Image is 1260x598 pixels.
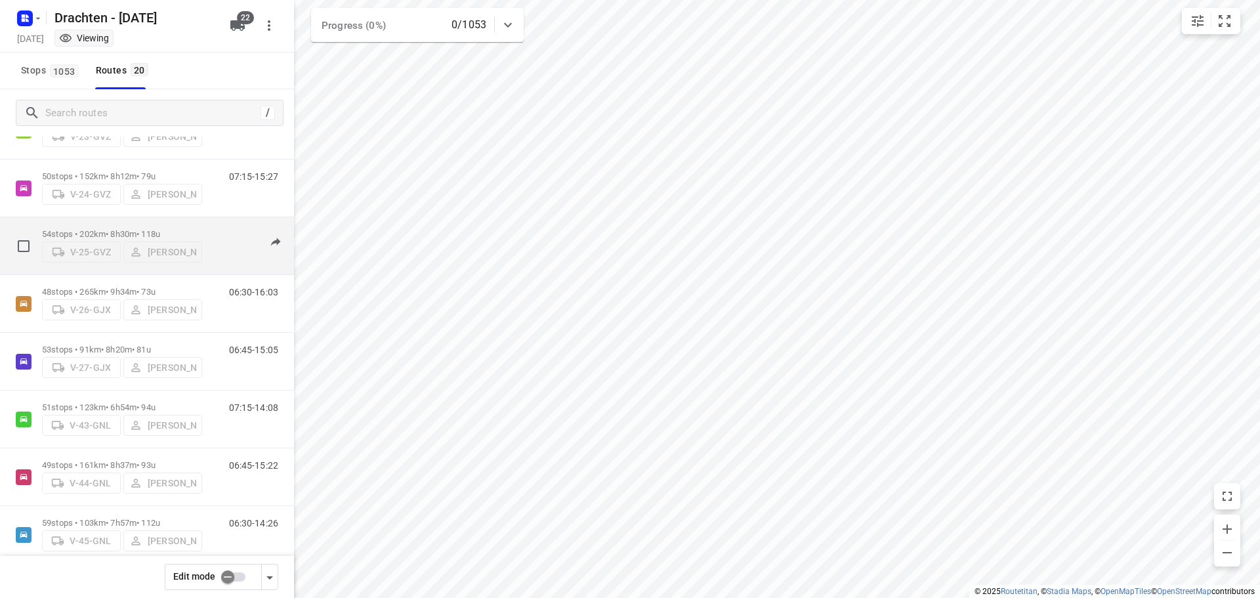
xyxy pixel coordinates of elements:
input: Search routes [45,103,261,123]
span: 22 [237,11,254,24]
p: 51 stops • 123km • 6h54m • 94u [42,402,202,412]
div: Routes [96,62,152,79]
p: 06:30-14:26 [229,518,278,528]
p: 0/1053 [451,17,486,33]
p: 06:30-16:03 [229,287,278,297]
a: Stadia Maps [1047,587,1091,596]
p: 50 stops • 152km • 8h12m • 79u [42,171,202,181]
div: small contained button group [1182,8,1240,34]
p: 07:15-14:08 [229,402,278,413]
a: Routetitan [1001,587,1038,596]
span: Edit mode [173,571,215,582]
div: Driver app settings [262,568,278,585]
div: / [261,106,275,120]
p: 49 stops • 161km • 8h37m • 93u [42,460,202,470]
button: Fit zoom [1211,8,1238,34]
p: 53 stops • 91km • 8h20m • 81u [42,345,202,354]
span: 20 [131,63,148,76]
span: 1053 [50,64,79,77]
div: Viewing [59,32,109,45]
p: 07:15-15:27 [229,171,278,182]
p: 48 stops • 265km • 9h34m • 73u [42,287,202,297]
p: 54 stops • 202km • 8h30m • 118u [42,229,202,239]
button: Send to driver [262,229,289,255]
p: 06:45-15:22 [229,460,278,471]
li: © 2025 , © , © © contributors [975,587,1255,596]
p: 06:45-15:05 [229,345,278,355]
button: 22 [224,12,251,39]
a: OpenMapTiles [1101,587,1151,596]
a: OpenStreetMap [1157,587,1211,596]
span: Progress (0%) [322,20,386,32]
div: Progress (0%)0/1053 [311,8,524,42]
span: Select [10,233,37,259]
span: Stops [21,62,83,79]
p: 59 stops • 103km • 7h57m • 112u [42,518,202,528]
